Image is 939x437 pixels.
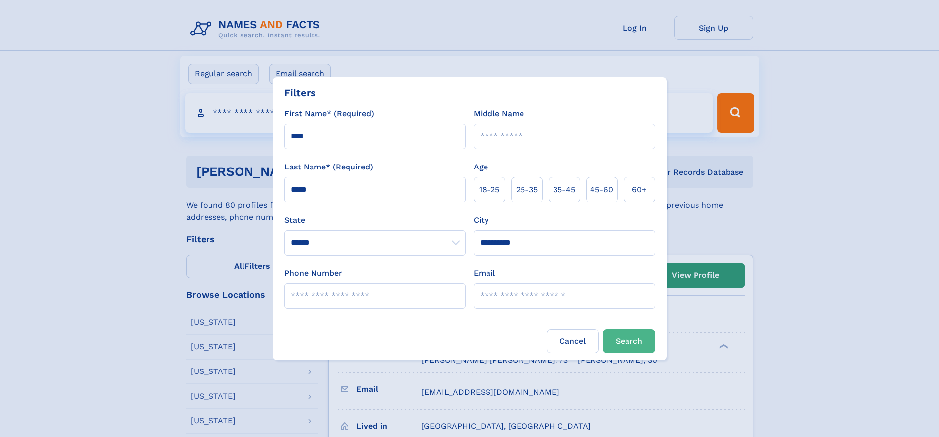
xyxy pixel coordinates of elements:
[474,214,488,226] label: City
[284,214,466,226] label: State
[553,184,575,196] span: 35‑45
[284,268,342,279] label: Phone Number
[474,268,495,279] label: Email
[284,108,374,120] label: First Name* (Required)
[632,184,647,196] span: 60+
[516,184,538,196] span: 25‑35
[590,184,613,196] span: 45‑60
[603,329,655,353] button: Search
[474,108,524,120] label: Middle Name
[479,184,499,196] span: 18‑25
[284,161,373,173] label: Last Name* (Required)
[284,85,316,100] div: Filters
[547,329,599,353] label: Cancel
[474,161,488,173] label: Age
